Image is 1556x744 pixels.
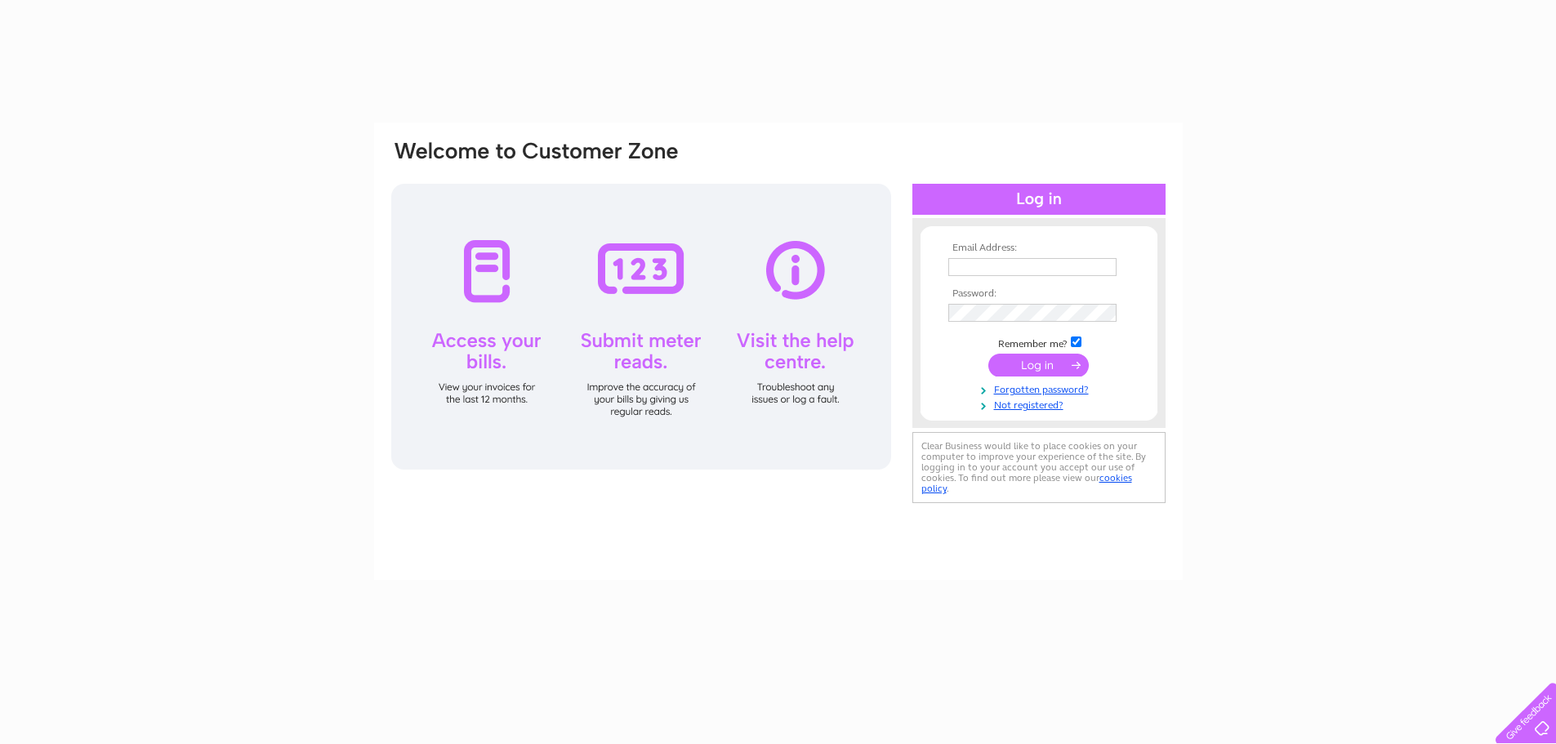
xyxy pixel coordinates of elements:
td: Remember me? [944,334,1134,350]
a: Forgotten password? [948,381,1134,396]
a: cookies policy [921,472,1132,494]
th: Email Address: [944,243,1134,254]
th: Password: [944,288,1134,300]
input: Submit [988,354,1089,376]
div: Clear Business would like to place cookies on your computer to improve your experience of the sit... [912,432,1166,503]
a: Not registered? [948,396,1134,412]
